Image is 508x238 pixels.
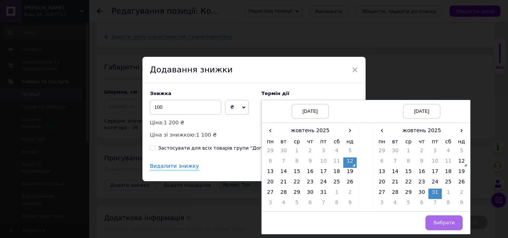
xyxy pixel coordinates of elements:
td: 27 [264,189,277,199]
td: 22 [402,178,415,189]
span: 1 100 ₴ [196,132,217,138]
strong: GLISTER Ополаскиватель для полости рта (Старый образец) [7,8,117,22]
td: 6 [375,157,389,168]
td: 29 [375,147,389,157]
div: Видалити знижку [150,163,199,170]
th: вт [277,136,290,147]
td: 15 [402,168,415,178]
td: 2 [455,189,468,199]
td: 8 [330,199,344,209]
td: 30 [415,189,428,199]
td: 14 [277,168,290,178]
td: 23 [303,178,317,189]
th: жовтень 2025 [277,125,344,136]
span: ‹ [375,125,389,136]
td: 10 [428,157,442,168]
td: 20 [264,178,277,189]
td: 7 [317,199,330,209]
p: GLISTER Ополіскувач для ротової порожнини (Старий зразок) [7,7,124,23]
td: 9 [415,157,428,168]
td: 17 [428,168,442,178]
th: ср [402,136,415,147]
td: 16 [303,168,317,178]
td: 13 [264,168,277,178]
th: сб [442,136,455,147]
td: 19 [343,168,357,178]
td: 19 [455,168,468,178]
td: 8 [290,157,303,168]
td: 1 [290,147,303,157]
th: сб [330,136,344,147]
td: 1 [402,147,415,157]
th: пт [317,136,330,147]
td: 6 [303,199,317,209]
span: ₴ [230,104,234,110]
th: пн [264,136,277,147]
th: жовтень 2025 [389,125,455,136]
td: 20 [375,178,389,189]
td: 24 [317,178,330,189]
div: [DATE] [292,104,329,119]
td: 29 [290,189,303,199]
td: 13 [375,168,389,178]
td: 14 [389,168,402,178]
td: 5 [402,199,415,209]
p: Ціна: [150,118,254,127]
th: нд [455,136,468,147]
p: Цей концентрований ополіскувач для ротової порожнини від Amway знятий з виробництва, але все ще д... [7,48,124,79]
td: 8 [442,199,455,209]
td: 16 [415,168,428,178]
td: 29 [402,189,415,199]
strong: Особенности: [36,81,73,87]
td: 3 [375,199,389,209]
td: 9 [303,157,317,168]
td: 4 [389,199,402,209]
td: 27 [375,189,389,199]
button: Вибрати [425,215,463,230]
pre: Переведенный текст: GLISTER Ополаскиватель для полости рта (Старый образец) Можете приобрести ред... [7,7,124,121]
span: Додавання знижки [150,65,233,74]
td: 5 [290,199,303,209]
span: Этот концентрированный ополаскиватель для полости рта от Amway снят с производства, но все еще до... [7,8,123,119]
th: пт [428,136,442,147]
span: × [351,63,358,76]
td: 18 [442,168,455,178]
strong: Можете приобрести ополаскиватель Glister старого образца! [7,32,114,46]
td: 7 [277,157,290,168]
td: 4 [442,147,455,157]
td: 5 [343,147,357,157]
th: ср [290,136,303,147]
td: 26 [455,178,468,189]
th: чт [303,136,317,147]
td: 24 [428,178,442,189]
td: 25 [330,178,344,189]
input: 0 [150,100,221,115]
td: 10 [317,157,330,168]
td: 1 [442,189,455,199]
td: 7 [389,157,402,168]
td: 2 [303,147,317,157]
td: 12 [455,157,468,168]
td: 6 [415,199,428,209]
td: 29 [264,147,277,157]
span: 1 200 ₴ [164,120,184,125]
td: 30 [389,147,402,157]
td: 2 [415,147,428,157]
td: 9 [455,199,468,209]
td: 4 [277,199,290,209]
td: 23 [415,178,428,189]
th: нд [343,136,357,147]
td: 6 [264,157,277,168]
td: 3 [264,199,277,209]
span: ‹ [264,125,277,136]
td: 5 [455,147,468,157]
td: 12 [343,157,357,168]
td: 31 [317,189,330,199]
td: 3 [428,147,442,157]
td: 9 [343,199,357,209]
td: 7 [428,199,442,209]
td: 31 [428,189,442,199]
td: 4 [330,147,344,157]
td: 30 [277,147,290,157]
span: › [455,125,468,136]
